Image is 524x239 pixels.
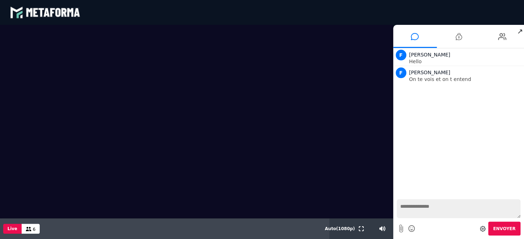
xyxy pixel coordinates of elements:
[409,70,450,75] span: [PERSON_NAME]
[396,50,406,60] span: F
[488,222,520,235] button: Envoyer
[409,59,523,64] p: Hello
[33,227,36,232] span: 6
[396,67,406,78] span: F
[493,226,515,231] span: Envoyer
[323,218,356,239] button: Auto(1080p)
[409,52,450,58] span: [PERSON_NAME]
[3,224,22,234] button: Live
[516,25,524,38] span: ↗
[325,226,355,231] span: Auto ( 1080 p)
[409,77,523,82] p: On te vois et on t entend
